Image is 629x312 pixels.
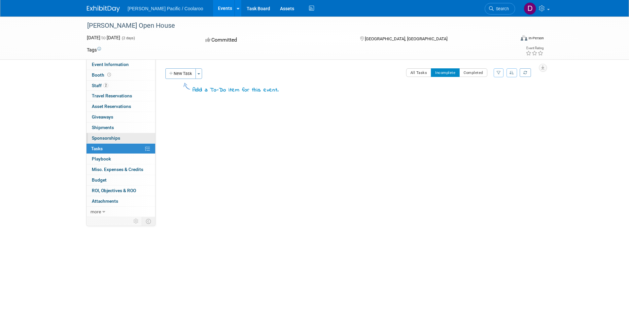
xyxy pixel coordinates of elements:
button: All Tasks [406,68,432,77]
button: New Task [165,68,196,79]
span: [PERSON_NAME] Pacific / Coolaroo [128,6,203,11]
a: Asset Reservations [87,101,155,112]
span: Attachments [92,198,118,204]
div: Add a To-Do item for this event. [192,87,279,94]
a: Booth [87,70,155,80]
span: Asset Reservations [92,104,131,109]
span: Booth [92,72,112,78]
div: Event Rating [526,47,543,50]
td: Tags [87,47,101,53]
div: [PERSON_NAME] Open House [85,20,505,32]
td: Toggle Event Tabs [142,217,155,225]
a: Event Information [87,59,155,70]
div: In-Person [528,36,544,41]
span: [DATE] [DATE] [87,35,120,40]
button: Completed [459,68,487,77]
span: Booth not reserved yet [106,72,112,77]
span: Staff [92,83,108,88]
a: ROI, Objectives & ROO [87,186,155,196]
a: Staff2 [87,81,155,91]
a: Giveaways [87,112,155,122]
span: Playbook [92,156,111,161]
span: more [90,209,101,214]
div: Event Format [476,34,544,44]
div: Committed [203,34,349,46]
span: ROI, Objectives & ROO [92,188,136,193]
span: to [100,35,107,40]
a: Sponsorships [87,133,155,143]
img: Derek Johnson [524,2,536,15]
a: Search [485,3,515,15]
span: Budget [92,177,107,183]
a: Tasks [87,144,155,154]
a: Shipments [87,122,155,133]
span: Event Information [92,62,129,67]
a: Refresh [520,68,531,77]
span: Travel Reservations [92,93,132,98]
a: Travel Reservations [87,91,155,101]
span: [GEOGRAPHIC_DATA], [GEOGRAPHIC_DATA] [365,36,447,41]
span: Sponsorships [92,135,120,141]
span: Misc. Expenses & Credits [92,167,143,172]
a: more [87,207,155,217]
span: Search [494,6,509,11]
img: ExhibitDay [87,6,120,12]
span: Tasks [91,146,103,151]
img: Format-Inperson.png [521,35,527,41]
a: Playbook [87,154,155,164]
span: Shipments [92,125,114,130]
a: Budget [87,175,155,185]
a: Attachments [87,196,155,206]
td: Personalize Event Tab Strip [130,217,142,225]
span: 2 [103,83,108,88]
span: Giveaways [92,114,113,120]
button: Incomplete [431,68,460,77]
a: Misc. Expenses & Credits [87,164,155,175]
span: (2 days) [121,36,135,40]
